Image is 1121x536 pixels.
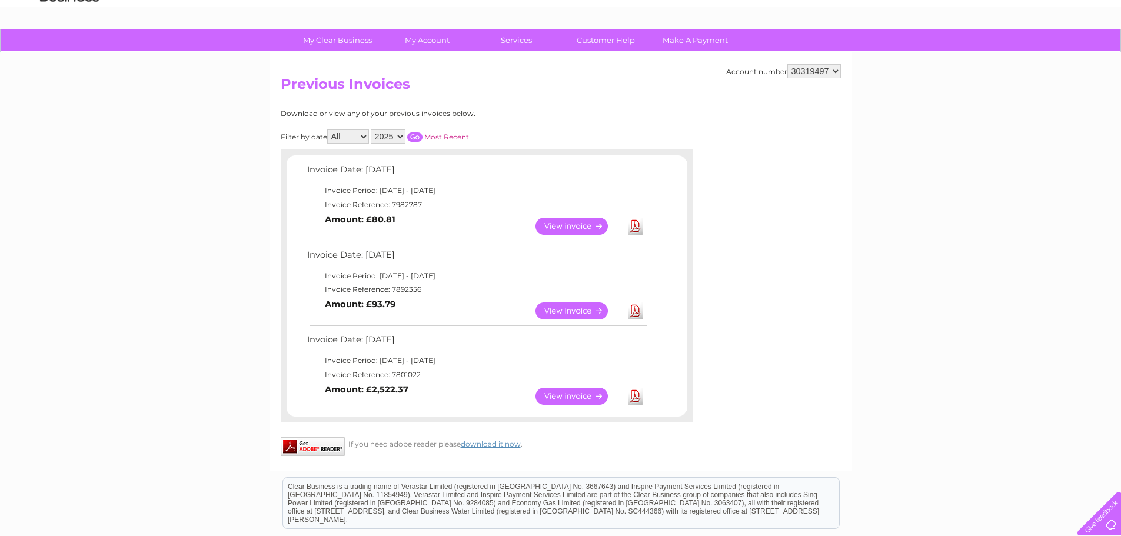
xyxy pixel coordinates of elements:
a: Telecoms [976,50,1012,59]
td: Invoice Reference: 7982787 [304,198,648,212]
a: Blog [1019,50,1036,59]
a: Most Recent [424,132,469,141]
a: Energy [943,50,969,59]
td: Invoice Date: [DATE] [304,332,648,354]
td: Invoice Date: [DATE] [304,162,648,184]
td: Invoice Period: [DATE] - [DATE] [304,269,648,283]
b: Amount: £93.79 [325,299,395,309]
img: logo.png [39,31,99,66]
a: Water [914,50,936,59]
div: Download or view any of your previous invoices below. [281,109,590,118]
a: My Account [378,29,475,51]
b: Amount: £2,522.37 [325,384,408,395]
a: Make A Payment [647,29,744,51]
a: Contact [1043,50,1072,59]
div: Clear Business is a trading name of Verastar Limited (registered in [GEOGRAPHIC_DATA] No. 3667643... [283,6,839,57]
h2: Previous Invoices [281,76,841,98]
a: My Clear Business [289,29,386,51]
a: 0333 014 3131 [899,6,980,21]
a: View [535,218,622,235]
a: Download [628,388,643,405]
td: Invoice Reference: 7801022 [304,368,648,382]
td: Invoice Reference: 7892356 [304,282,648,297]
div: Account number [726,64,841,78]
a: Download [628,218,643,235]
a: View [535,302,622,319]
a: View [535,388,622,405]
td: Invoice Period: [DATE] - [DATE] [304,184,648,198]
div: Filter by date [281,129,590,144]
b: Amount: £80.81 [325,214,395,225]
td: Invoice Date: [DATE] [304,247,648,269]
td: Invoice Period: [DATE] - [DATE] [304,354,648,368]
a: Services [468,29,565,51]
a: Customer Help [557,29,654,51]
a: Log out [1082,50,1110,59]
a: Download [628,302,643,319]
a: download it now [461,440,521,448]
div: If you need adobe reader please . [281,437,693,448]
